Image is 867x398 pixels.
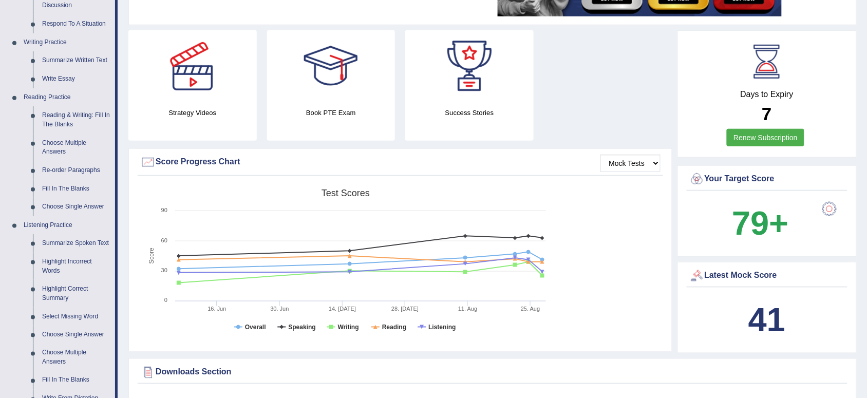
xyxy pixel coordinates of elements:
[762,104,772,124] b: 7
[140,365,845,380] div: Downloads Section
[689,268,845,283] div: Latest Mock Score
[245,324,266,331] tspan: Overall
[37,234,115,253] a: Summarize Spoken Text
[37,198,115,216] a: Choose Single Answer
[748,301,785,338] b: 41
[267,107,395,118] h4: Book PTE Exam
[329,306,356,312] tspan: 14. [DATE]
[37,15,115,33] a: Respond To A Situation
[322,188,370,198] tspan: Test scores
[37,308,115,326] a: Select Missing Word
[37,70,115,88] a: Write Essay
[37,344,115,371] a: Choose Multiple Answers
[689,90,845,99] h4: Days to Expiry
[37,106,115,134] a: Reading & Writing: Fill In The Blanks
[164,297,167,303] text: 0
[428,324,456,331] tspan: Listening
[37,326,115,344] a: Choose Single Answer
[37,51,115,70] a: Summarize Written Text
[161,237,167,243] text: 60
[37,280,115,307] a: Highlight Correct Summary
[732,204,788,242] b: 79+
[19,88,115,107] a: Reading Practice
[382,324,406,331] tspan: Reading
[37,253,115,280] a: Highlight Incorrect Words
[208,306,226,312] tspan: 16. Jun
[521,306,540,312] tspan: 25. Aug
[458,306,477,312] tspan: 11. Aug
[128,107,257,118] h4: Strategy Videos
[37,180,115,198] a: Fill In The Blanks
[391,306,419,312] tspan: 28. [DATE]
[148,248,155,264] tspan: Score
[689,172,845,187] div: Your Target Score
[19,33,115,52] a: Writing Practice
[37,134,115,161] a: Choose Multiple Answers
[288,324,315,331] tspan: Speaking
[161,207,167,213] text: 90
[37,371,115,390] a: Fill In The Blanks
[140,155,661,170] div: Score Progress Chart
[161,267,167,273] text: 30
[338,324,359,331] tspan: Writing
[727,129,804,146] a: Renew Subscription
[19,216,115,235] a: Listening Practice
[270,306,289,312] tspan: 30. Jun
[405,107,534,118] h4: Success Stories
[37,161,115,180] a: Re-order Paragraphs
